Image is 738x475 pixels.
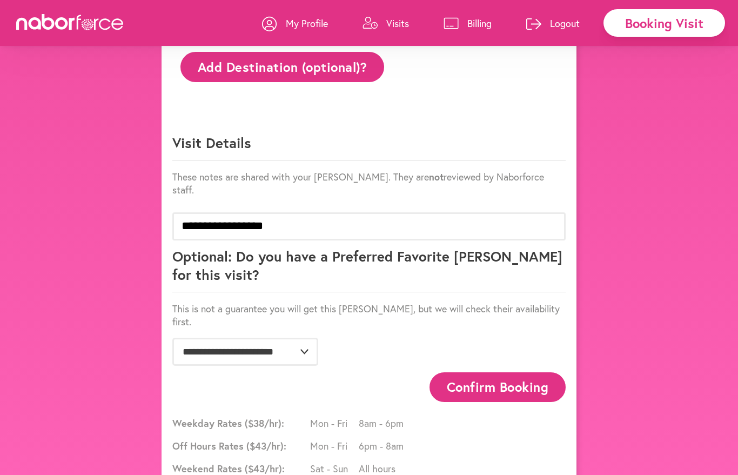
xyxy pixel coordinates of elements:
p: Visit Details [172,133,566,160]
p: These notes are shared with your [PERSON_NAME]. They are reviewed by Naborforce staff. [172,170,566,196]
button: Confirm Booking [430,372,566,402]
span: ($ 43 /hr): [245,462,285,475]
span: Mon - Fri [310,439,359,452]
button: Add Destination (optional)? [180,52,384,82]
p: Logout [550,17,580,30]
span: Weekend Rates [172,462,307,475]
a: Visits [363,7,409,39]
span: Weekday Rates [172,417,307,430]
strong: not [429,170,444,183]
a: Logout [526,7,580,39]
span: Mon - Fri [310,417,359,430]
span: 6pm - 8am [359,439,407,452]
span: All hours [359,462,407,475]
span: Off Hours Rates [172,439,307,452]
p: Billing [467,17,492,30]
span: ($ 38 /hr): [245,417,284,430]
p: Optional: Do you have a Preferred Favorite [PERSON_NAME] for this visit? [172,247,566,292]
p: My Profile [286,17,328,30]
a: My Profile [262,7,328,39]
a: Billing [444,7,492,39]
span: ($ 43 /hr): [246,439,286,452]
span: 8am - 6pm [359,417,407,430]
div: Booking Visit [603,9,725,37]
span: Sat - Sun [310,462,359,475]
p: Visits [386,17,409,30]
p: This is not a guarantee you will get this [PERSON_NAME], but we will check their availability first. [172,302,566,328]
